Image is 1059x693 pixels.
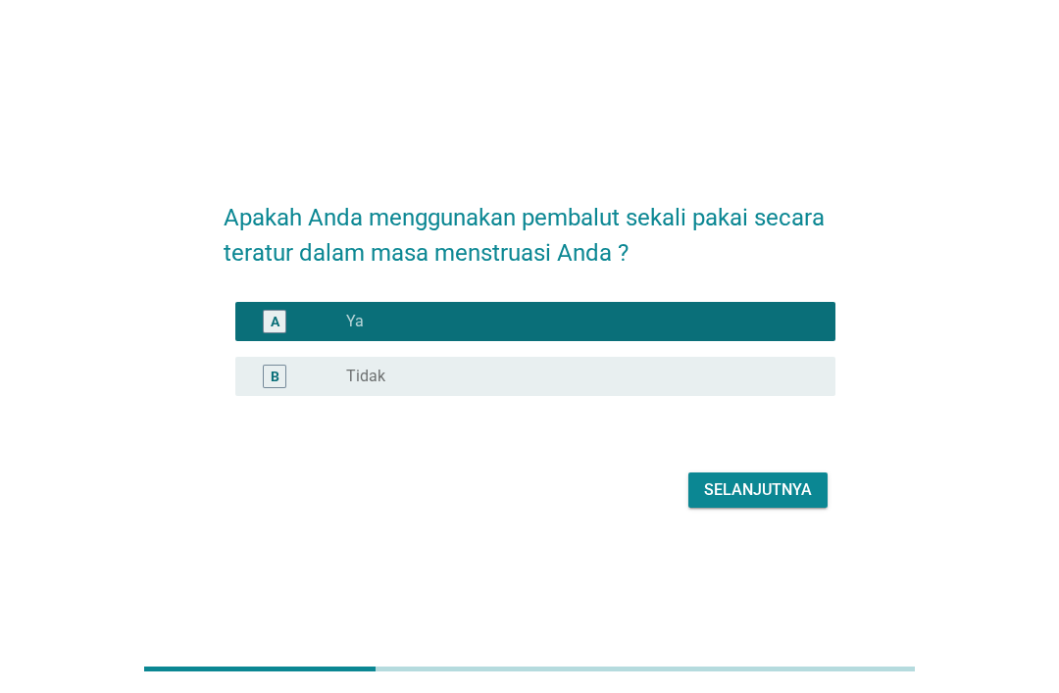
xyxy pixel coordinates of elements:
[271,366,279,386] div: B
[224,180,835,271] h2: Apakah Anda menggunakan pembalut sekali pakai secara teratur dalam masa menstruasi Anda ?
[688,472,828,508] button: Selanjutnya
[346,367,385,386] label: Tidak
[271,311,279,331] div: A
[346,312,364,331] label: Ya
[704,478,812,502] div: Selanjutnya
